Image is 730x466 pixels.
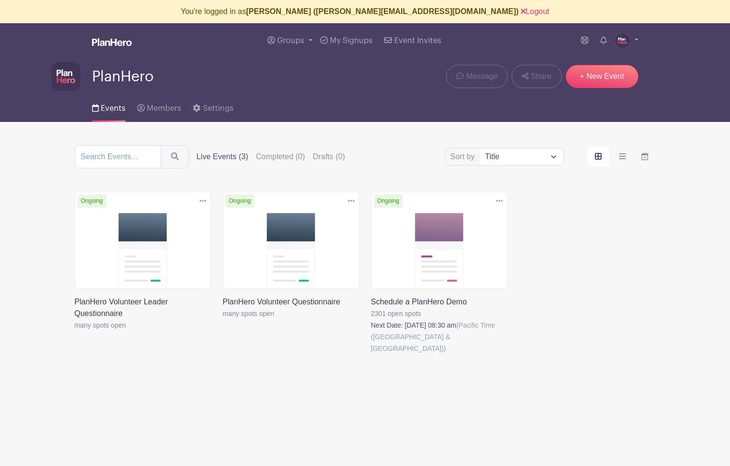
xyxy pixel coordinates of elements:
a: Logout [521,7,549,15]
img: logo_white-6c42ec7e38ccf1d336a20a19083b03d10ae64f83f12c07503d8b9e83406b4c7d.svg [92,38,132,46]
label: Drafts (0) [313,151,345,163]
label: Sort by [450,151,478,163]
label: Completed (0) [256,151,305,163]
span: Share [531,71,552,82]
span: Event Invites [394,37,441,45]
a: + New Event [566,65,638,88]
input: Search Events... [75,145,161,168]
b: [PERSON_NAME] ([PERSON_NAME][EMAIL_ADDRESS][DOMAIN_NAME]) [246,7,519,15]
a: Events [92,91,125,122]
img: PH-Logo-Square-Centered-Purple.jpg [51,62,80,91]
span: Message [466,71,497,82]
img: PH-Logo-Circle-Centered-Purple.jpg [615,33,630,48]
a: Message [446,65,508,88]
span: Settings [203,105,233,112]
span: PlanHero [92,69,154,85]
a: Groups [264,23,316,58]
span: My Signups [330,37,373,45]
a: Settings [193,91,233,122]
div: order and view [587,147,656,166]
label: Live Events (3) [197,151,249,163]
a: Share [512,65,561,88]
span: Groups [277,37,304,45]
a: My Signups [316,23,376,58]
div: filters [197,151,345,163]
a: Event Invites [380,23,445,58]
a: Members [137,91,181,122]
span: Members [147,105,181,112]
span: Events [101,105,125,112]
